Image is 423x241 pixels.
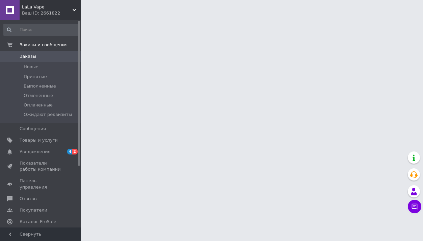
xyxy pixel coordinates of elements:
span: Показатели работы компании [20,160,62,172]
span: Принятые [24,74,47,80]
span: Оплаченные [24,102,53,108]
span: Уведомления [20,149,50,155]
span: Ожидают реквизиты [24,112,72,118]
span: Каталог ProSale [20,219,56,225]
span: Заказы и сообщения [20,42,68,48]
span: Отмененные [24,93,53,99]
span: Сообщения [20,126,46,132]
div: Ваш ID: 2661822 [22,10,81,16]
span: LaLa Vape [22,4,73,10]
span: Панель управления [20,178,62,190]
span: 4 [67,149,73,154]
span: Отзывы [20,196,37,202]
span: Заказы [20,53,36,59]
span: 2 [72,149,78,154]
button: Чат с покупателем [408,200,421,213]
span: Покупатели [20,207,47,213]
input: Поиск [3,24,79,36]
span: Товары и услуги [20,137,58,143]
span: Новые [24,64,38,70]
span: Выполненные [24,83,56,89]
